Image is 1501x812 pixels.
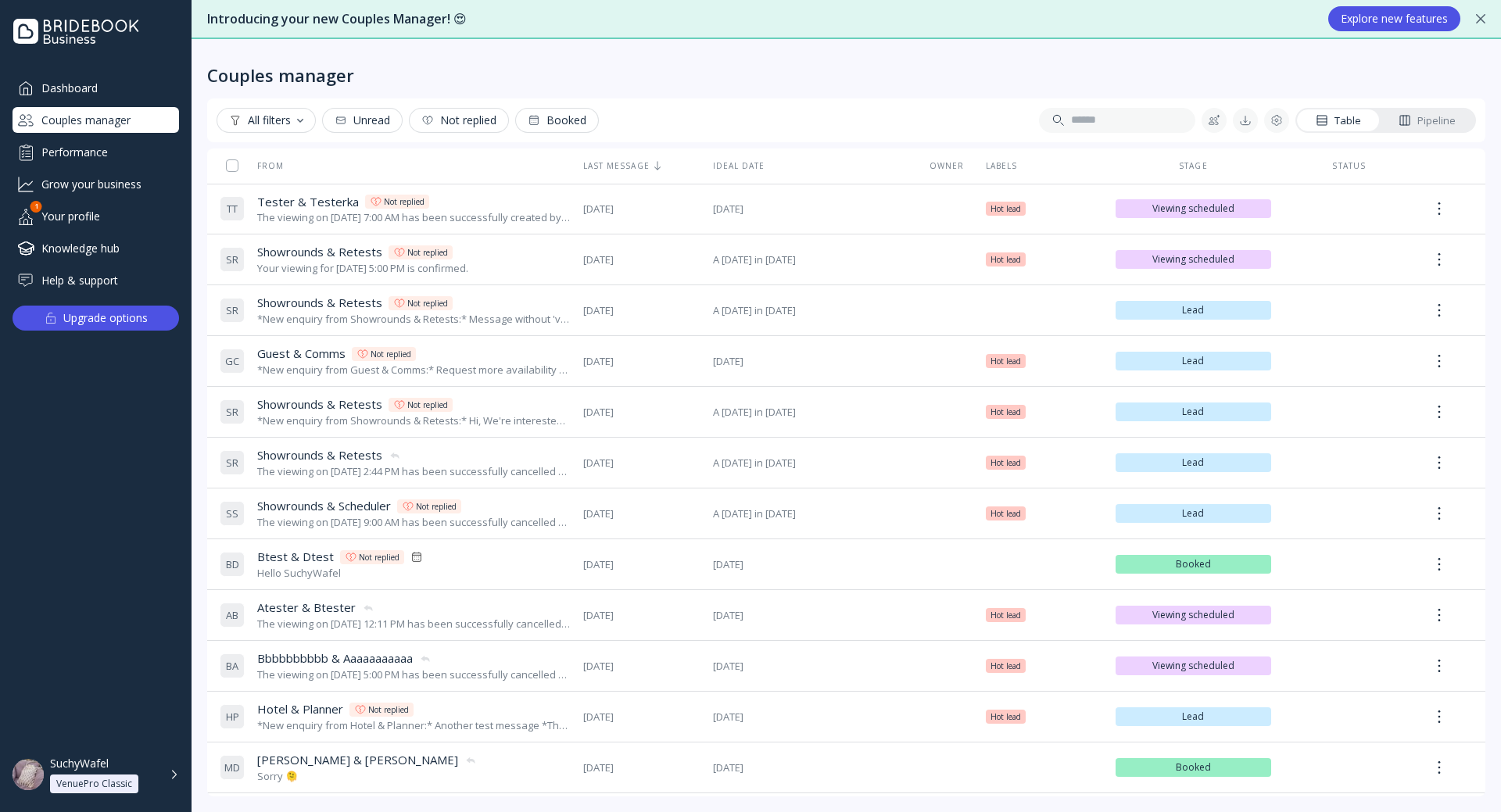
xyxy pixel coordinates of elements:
span: [DATE] [713,202,908,216]
div: Hello SuchyWafel [257,566,423,581]
div: Not replied [359,551,399,563]
div: Pipeline [1399,113,1456,128]
a: Dashboard [13,75,179,101]
button: All filters [217,108,316,133]
span: [DATE] [583,557,700,572]
span: Hot lead [991,710,1021,723]
span: Lead [1122,304,1266,317]
span: A [DATE] in [DATE] [713,456,908,470]
span: A [DATE] in [DATE] [713,506,908,521]
span: Hot lead [991,507,1021,520]
span: Guest & Comms [257,345,346,362]
span: [PERSON_NAME] & [PERSON_NAME] [257,752,458,768]
span: Atester & Btester [257,599,356,616]
span: [DATE] [713,557,908,572]
span: A [DATE] in [DATE] [713,303,908,318]
div: Stage [1116,160,1272,171]
a: Performance [13,139,179,165]
div: S R [220,399,245,424]
span: Hotel & Planner [257,701,343,717]
div: The viewing on [DATE] 2:44 PM has been successfully cancelled by SuchyWafel. [257,464,571,479]
span: Lead [1122,710,1266,723]
div: B D [220,552,245,577]
span: [DATE] [713,710,908,724]
button: Not replied [409,108,509,133]
span: Hot lead [991,609,1021,621]
a: Your profile1 [13,203,179,229]
div: Last message [583,160,700,171]
span: Lead [1122,406,1266,418]
div: The viewing on [DATE] 7:00 AM has been successfully created by SuchyWafel. [257,210,571,225]
div: The viewing on [DATE] 5:00 PM has been successfully cancelled by SuchyWafel. [257,667,571,682]
div: Your profile [13,203,179,229]
div: 1 [30,201,42,213]
span: Showrounds & Retests [257,447,382,463]
span: Showrounds & Scheduler [257,498,391,514]
span: [DATE] [713,659,908,674]
div: Table [1316,113,1361,128]
div: VenuePro Classic [56,778,132,790]
div: Explore new features [1341,13,1448,25]
div: Couples manager [207,64,354,86]
span: [DATE] [713,354,908,369]
span: Hot lead [991,253,1021,266]
span: Booked [1122,761,1266,774]
div: From [220,160,284,171]
span: Tester & Testerka [257,194,359,210]
span: Btest & Dtest [257,549,334,565]
span: Hot lead [991,660,1021,672]
span: [DATE] [583,354,700,369]
span: Lead [1122,456,1266,469]
a: Knowledge hub [13,235,179,261]
div: *New enquiry from Showrounds & Retests:* Message without 'viewing availability' ticked *They're i... [257,312,571,327]
div: SuchyWafel [50,757,109,771]
div: S R [220,247,245,272]
div: Ideal date [713,160,908,171]
span: [DATE] [583,456,700,470]
div: Your viewing for [DATE] 5:00 PM is confirmed. [257,261,468,276]
div: Not replied [407,297,448,309]
span: Viewing scheduled [1122,660,1266,672]
span: Viewing scheduled [1122,202,1266,215]
div: The viewing on [DATE] 12:11 PM has been successfully cancelled by SuchyWafel. [257,617,571,631]
div: B A [220,653,245,678]
div: A B [220,603,245,628]
div: T T [220,196,245,221]
span: [DATE] [583,608,700,623]
div: Sorry 🫠 [257,769,477,784]
div: S R [220,450,245,475]
a: Help & support [13,267,179,293]
span: [DATE] [583,506,700,521]
div: Not replied [407,246,448,259]
div: S R [220,298,245,323]
div: M D [220,755,245,780]
div: Owner [921,160,973,171]
div: *New enquiry from Hotel & Planner:* Another test message *They're interested in receiving the fol... [257,718,571,733]
span: [DATE] [583,659,700,674]
button: Explore new features [1328,6,1460,31]
span: [DATE] [713,608,908,623]
span: Booked [1122,558,1266,571]
span: A [DATE] in [DATE] [713,405,908,420]
span: [DATE] [713,760,908,775]
span: Lead [1122,355,1266,367]
div: Booked [528,114,586,127]
span: [DATE] [583,710,700,724]
span: Viewing scheduled [1122,609,1266,621]
span: Showrounds & Retests [257,295,382,311]
span: [DATE] [583,760,700,775]
button: Unread [322,108,403,133]
div: *New enquiry from Showrounds & Retests:* Hi, We're interested in your venue! Can you let us know ... [257,413,571,428]
button: Upgrade options [13,306,179,331]
div: S S [220,501,245,526]
span: [DATE] [583,303,700,318]
div: Upgrade options [63,307,148,329]
span: Viewing scheduled [1122,253,1266,266]
button: Booked [515,108,599,133]
a: Couples manager [13,107,179,133]
span: Hot lead [991,202,1021,215]
a: Grow your business [13,171,179,197]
